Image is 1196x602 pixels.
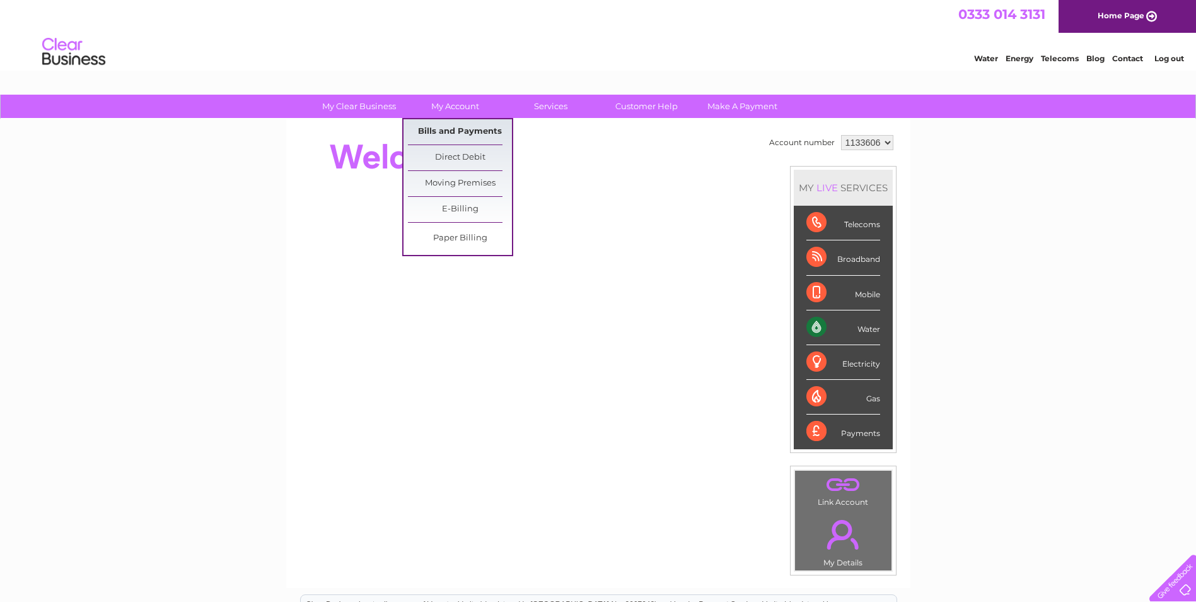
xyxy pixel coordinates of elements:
[499,95,603,118] a: Services
[806,206,880,240] div: Telecoms
[408,171,512,196] a: Moving Premises
[42,33,106,71] img: logo.png
[794,170,893,206] div: MY SERVICES
[806,276,880,310] div: Mobile
[958,6,1045,22] a: 0333 014 3131
[806,240,880,275] div: Broadband
[690,95,794,118] a: Make A Payment
[798,512,888,557] a: .
[798,474,888,496] a: .
[403,95,507,118] a: My Account
[766,132,838,153] td: Account number
[595,95,699,118] a: Customer Help
[974,54,998,63] a: Water
[408,145,512,170] a: Direct Debit
[408,197,512,222] a: E-Billing
[408,119,512,145] a: Bills and Payments
[806,310,880,345] div: Water
[408,226,512,251] a: Paper Billing
[307,95,411,118] a: My Clear Business
[1154,54,1184,63] a: Log out
[806,345,880,380] div: Electricity
[806,415,880,449] div: Payments
[1041,54,1079,63] a: Telecoms
[1006,54,1033,63] a: Energy
[301,7,897,61] div: Clear Business is a trading name of Verastar Limited (registered in [GEOGRAPHIC_DATA] No. 3667643...
[794,509,892,571] td: My Details
[1086,54,1105,63] a: Blog
[814,182,840,194] div: LIVE
[1112,54,1143,63] a: Contact
[806,380,880,415] div: Gas
[794,470,892,510] td: Link Account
